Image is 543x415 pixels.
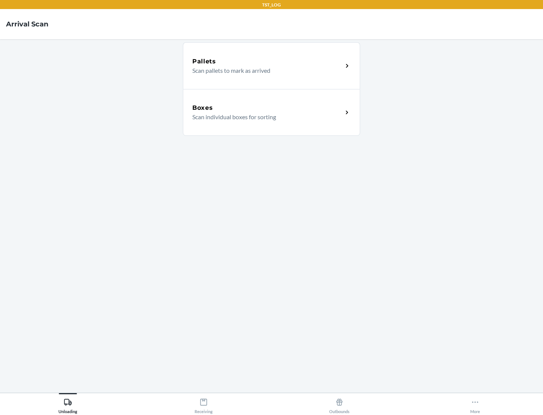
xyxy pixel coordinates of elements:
h5: Pallets [192,57,216,66]
h4: Arrival Scan [6,19,48,29]
a: BoxesScan individual boxes for sorting [183,89,360,136]
div: Outbounds [329,395,350,414]
p: Scan pallets to mark as arrived [192,66,337,75]
button: Outbounds [271,393,407,414]
p: Scan individual boxes for sorting [192,112,337,121]
div: More [470,395,480,414]
button: More [407,393,543,414]
div: Receiving [195,395,213,414]
a: PalletsScan pallets to mark as arrived [183,42,360,89]
div: Unloading [58,395,77,414]
p: TST_LOG [262,2,281,8]
h5: Boxes [192,103,213,112]
button: Receiving [136,393,271,414]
